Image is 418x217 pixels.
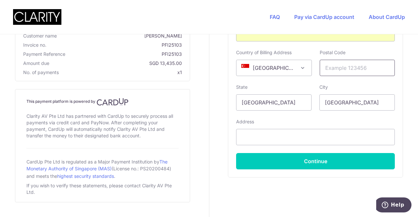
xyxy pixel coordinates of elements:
[26,112,179,140] div: Clarity AV Pte Ltd has partnered with CardUp to securely process all payments via credit card and...
[294,14,354,20] a: Pay via CardUp account
[236,60,311,76] span: Singapore
[68,51,182,57] span: PFI25103
[23,33,57,39] span: Customer name
[26,181,179,197] div: If you wish to verify these statements, please contact Clarity AV Pte Ltd.
[26,159,168,171] a: The Monetary Authority of Singapore (MAS)
[26,98,179,106] h4: This payment platform is powered by
[369,14,405,20] a: About CardUp
[23,42,46,48] span: Invoice no.
[49,42,182,48] span: PFI25103
[26,156,179,181] div: CardUp Pte Ltd is regulated as a Major Payment Institution by (License no.: PS20200484) and meets...
[23,51,65,57] span: translation missing: en.payment_reference
[270,14,280,20] a: FAQ
[320,49,346,56] label: Postal Code
[236,84,248,90] label: State
[97,98,129,106] img: CardUp
[236,118,254,125] label: Address
[23,60,49,67] span: Amount due
[319,84,328,90] label: City
[320,60,395,76] input: Example 123456
[376,197,411,214] iframe: Opens a widget where you can find more information
[57,173,114,179] a: highest security standards
[177,70,182,75] span: x1
[236,153,395,169] button: Continue
[23,69,59,76] span: No. of payments
[236,60,312,76] span: Singapore
[236,49,292,56] label: Country of Billing Address
[52,60,182,67] span: SGD 13,435.00
[59,33,182,39] span: [PERSON_NAME]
